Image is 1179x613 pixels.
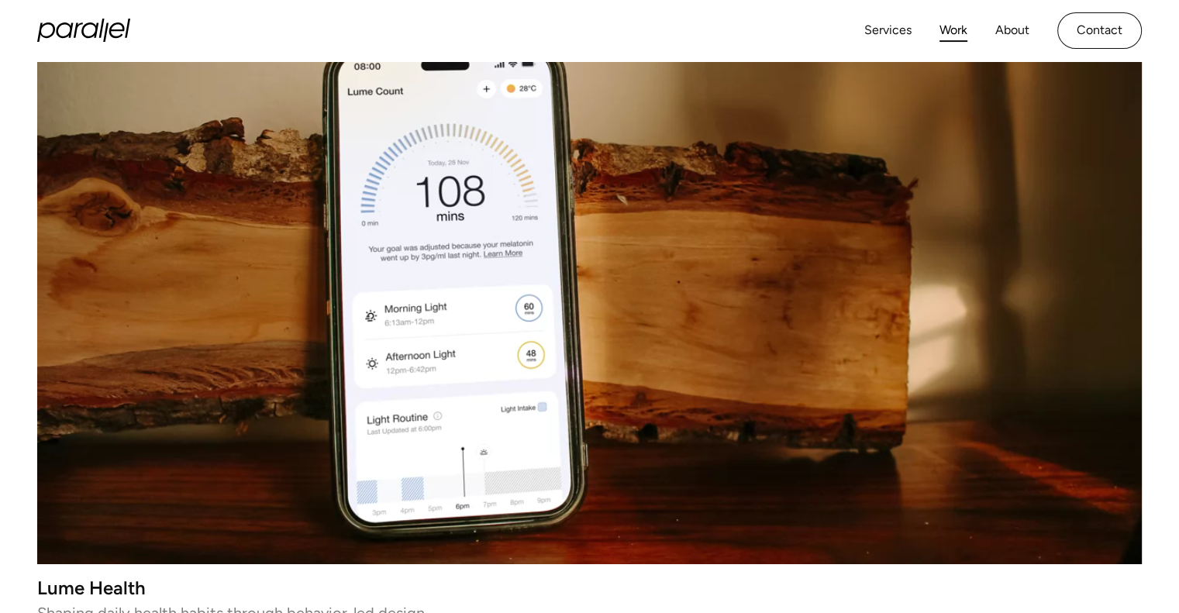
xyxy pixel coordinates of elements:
a: home [37,19,130,42]
a: About [995,19,1029,42]
a: Services [864,19,912,42]
h3: Lume Health [37,582,1142,595]
a: Work [939,19,967,42]
a: Contact [1057,12,1142,49]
